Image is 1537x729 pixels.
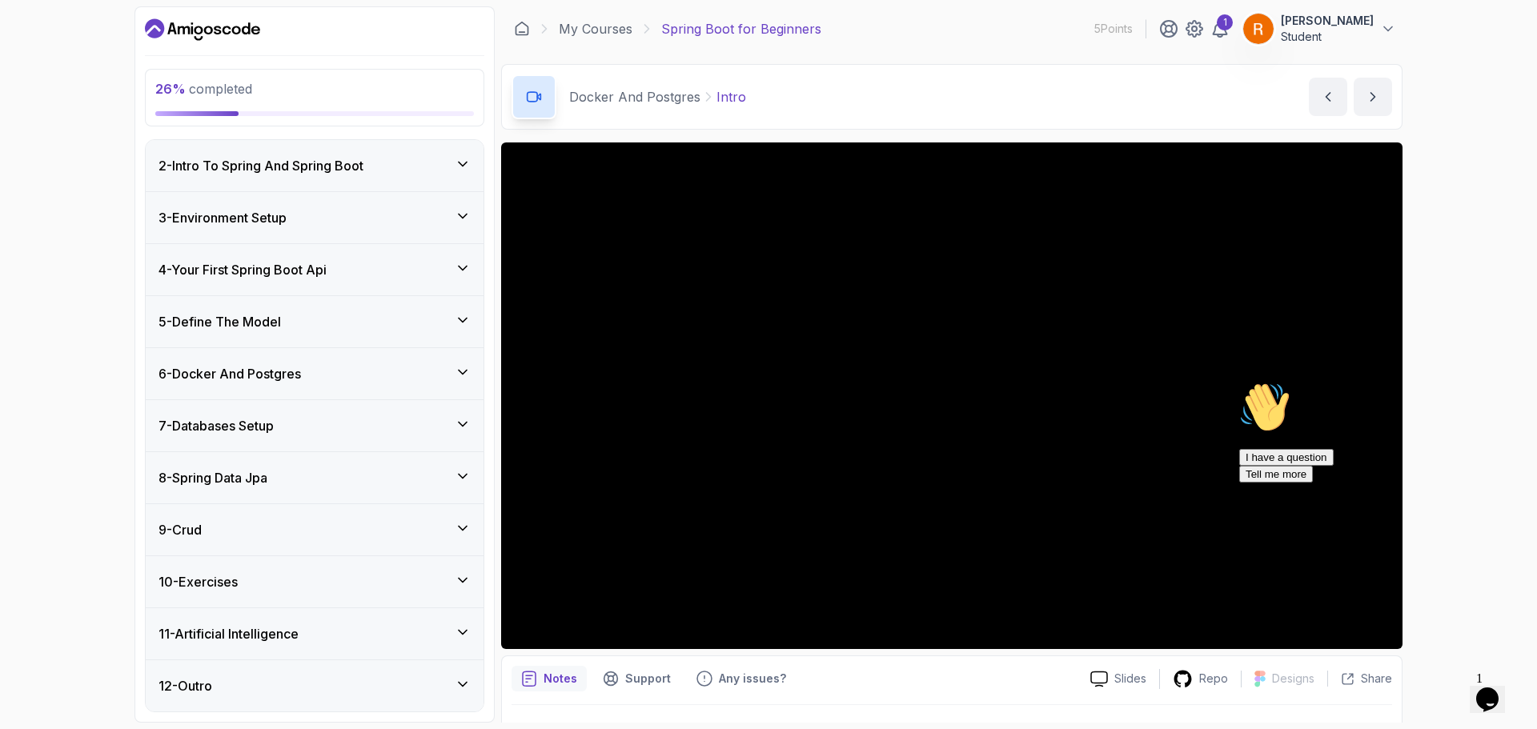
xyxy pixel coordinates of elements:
[159,468,267,487] h3: 8 - Spring Data Jpa
[1354,78,1392,116] button: next content
[1470,665,1521,713] iframe: chat widget
[1160,669,1241,689] a: Repo
[716,87,746,106] p: Intro
[661,19,821,38] p: Spring Boot for Beginners
[1217,14,1233,30] div: 1
[159,364,301,383] h3: 6 - Docker And Postgres
[6,48,159,60] span: Hi! How can we help?
[159,208,287,227] h3: 3 - Environment Setup
[559,19,632,38] a: My Courses
[146,660,484,711] button: 12-Outro
[512,666,587,691] button: notes button
[159,624,299,643] h3: 11 - Artificial Intelligence
[159,156,363,175] h3: 2 - Intro To Spring And Spring Boot
[146,556,484,607] button: 10-Exercises
[569,87,700,106] p: Docker And Postgres
[6,74,101,90] button: I have a question
[1243,14,1274,44] img: user profile image
[1094,21,1133,37] p: 5 Points
[145,17,260,42] a: Dashboard
[1281,13,1374,29] p: [PERSON_NAME]
[1242,13,1396,45] button: user profile image[PERSON_NAME]Student
[719,671,786,687] p: Any issues?
[159,312,281,331] h3: 5 - Define The Model
[687,666,796,691] button: Feedback button
[146,400,484,451] button: 7-Databases Setup
[159,520,202,539] h3: 9 - Crud
[1199,671,1228,687] p: Repo
[146,348,484,399] button: 6-Docker And Postgres
[155,81,252,97] span: completed
[1210,19,1230,38] a: 1
[146,296,484,347] button: 5-Define The Model
[544,671,577,687] p: Notes
[146,608,484,659] button: 11-Artificial Intelligence
[146,192,484,243] button: 3-Environment Setup
[146,140,484,191] button: 2-Intro To Spring And Spring Boot
[159,676,212,695] h3: 12 - Outro
[159,416,274,435] h3: 7 - Databases Setup
[1272,671,1314,687] p: Designs
[159,572,238,591] h3: 10 - Exercises
[1114,671,1146,687] p: Slides
[514,21,530,37] a: Dashboard
[1327,671,1392,687] button: Share
[1281,29,1374,45] p: Student
[593,666,680,691] button: Support button
[501,142,1403,649] iframe: 1 - Intro
[625,671,671,687] p: Support
[146,244,484,295] button: 4-Your First Spring Boot Api
[146,452,484,503] button: 8-Spring Data Jpa
[1233,375,1521,657] iframe: chat widget
[155,81,186,97] span: 26 %
[1078,671,1159,687] a: Slides
[6,6,295,107] div: 👋Hi! How can we help?I have a questionTell me more
[1309,78,1347,116] button: previous content
[1361,671,1392,687] p: Share
[159,260,327,279] h3: 4 - Your First Spring Boot Api
[146,504,484,555] button: 9-Crud
[6,90,80,107] button: Tell me more
[6,6,58,58] img: :wave:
